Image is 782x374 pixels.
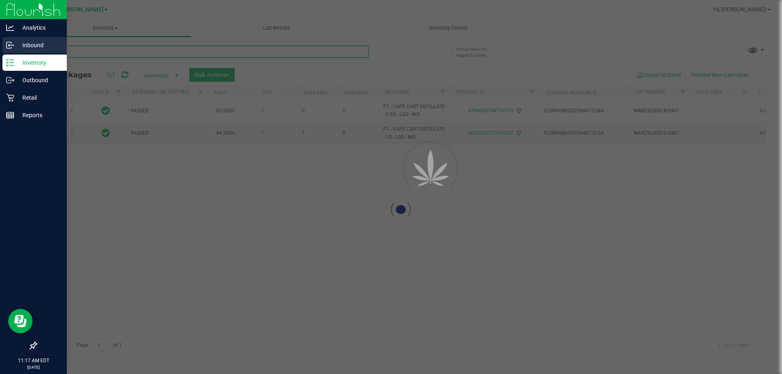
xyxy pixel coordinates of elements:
[14,110,63,120] p: Reports
[6,41,14,49] inline-svg: Inbound
[8,309,33,333] iframe: Resource center
[14,75,63,85] p: Outbound
[14,40,63,50] p: Inbound
[4,364,63,370] p: [DATE]
[6,111,14,119] inline-svg: Reports
[14,58,63,68] p: Inventory
[6,24,14,32] inline-svg: Analytics
[6,94,14,102] inline-svg: Retail
[6,76,14,84] inline-svg: Outbound
[14,23,63,33] p: Analytics
[4,357,63,364] p: 11:17 AM EDT
[14,93,63,103] p: Retail
[6,59,14,67] inline-svg: Inventory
